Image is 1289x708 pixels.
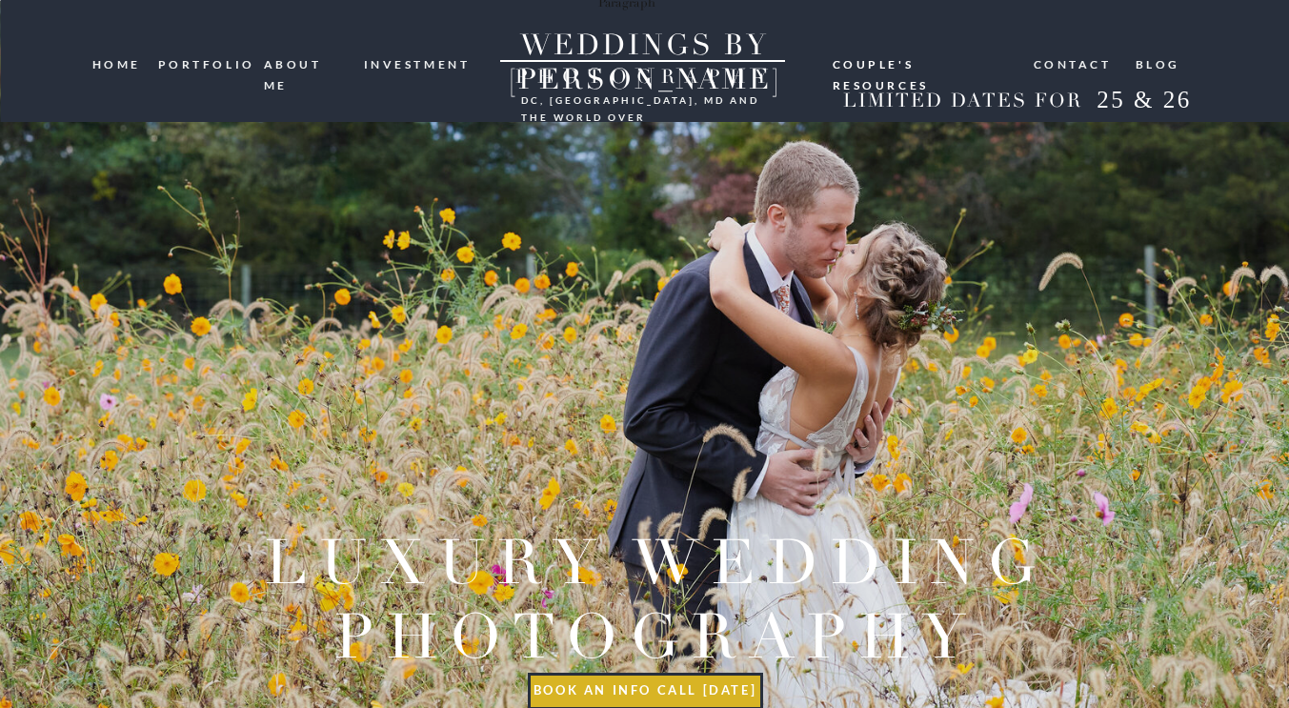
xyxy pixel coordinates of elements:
[1136,54,1181,72] a: blog
[836,90,1090,113] h2: LIMITED DATES FOR
[264,54,351,72] a: ABOUT ME
[92,54,145,73] a: HOME
[1034,54,1114,72] a: Contact
[833,54,1016,70] a: Couple's resources
[521,91,765,107] h3: DC, [GEOGRAPHIC_DATA], md and the world over
[158,54,250,72] a: portfolio
[471,29,819,62] a: WEDDINGS BY [PERSON_NAME]
[1082,86,1207,120] h2: 25 & 26
[244,526,1070,669] h2: Luxury wedding photography
[530,683,761,703] a: book an info call [DATE]
[364,54,473,72] a: investment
